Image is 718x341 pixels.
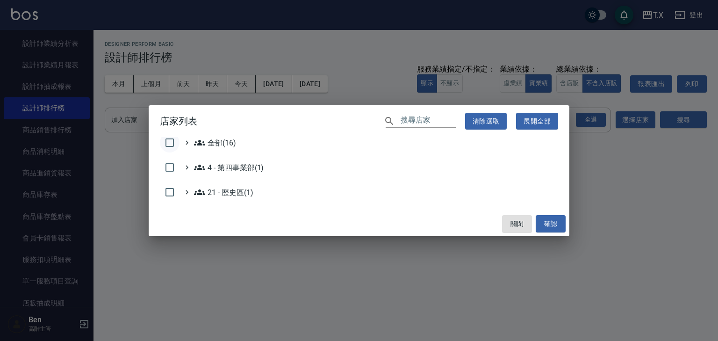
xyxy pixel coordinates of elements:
[516,113,558,130] button: 展開全部
[401,114,456,128] input: 搜尋店家
[194,187,253,198] span: 21 - 歷史區(1)
[536,215,566,232] button: 確認
[465,113,507,130] button: 清除選取
[149,105,569,138] h2: 店家列表
[502,215,532,232] button: 關閉
[194,137,236,148] span: 全部(16)
[194,162,264,173] span: 4 - 第四事業部(1)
